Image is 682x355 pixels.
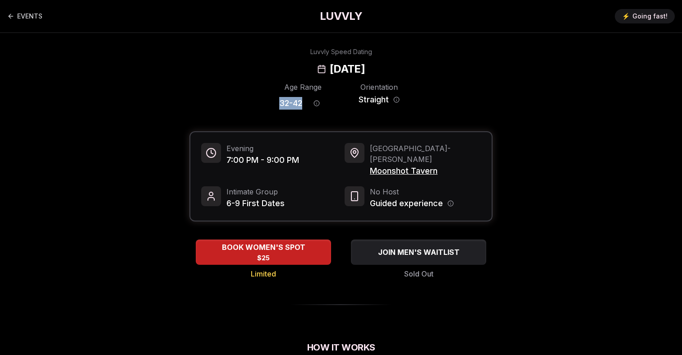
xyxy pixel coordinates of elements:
[279,97,302,110] span: 32 - 42
[320,9,362,23] a: LUVVLY
[370,197,443,210] span: Guided experience
[310,47,372,56] div: Luvvly Speed Dating
[622,12,630,21] span: ⚡️
[226,143,299,154] span: Evening
[220,242,307,253] span: BOOK WOMEN'S SPOT
[370,143,481,165] span: [GEOGRAPHIC_DATA] - [PERSON_NAME]
[257,254,270,263] span: $25
[330,62,365,76] h2: [DATE]
[370,186,454,197] span: No Host
[226,197,285,210] span: 6-9 First Dates
[376,247,461,258] span: JOIN MEN'S WAITLIST
[370,165,481,177] span: Moonshot Tavern
[226,186,285,197] span: Intimate Group
[359,93,389,106] span: Straight
[307,93,327,113] button: Age range information
[404,268,433,279] span: Sold Out
[196,240,331,265] button: BOOK WOMEN'S SPOT - Limited
[251,268,276,279] span: Limited
[355,82,403,92] div: Orientation
[351,240,486,265] button: JOIN MEN'S WAITLIST - Sold Out
[226,154,299,166] span: 7:00 PM - 9:00 PM
[189,341,493,354] h2: How It Works
[393,97,400,103] button: Orientation information
[447,200,454,207] button: Host information
[279,82,327,92] div: Age Range
[632,12,668,21] span: Going fast!
[7,7,42,25] a: Back to events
